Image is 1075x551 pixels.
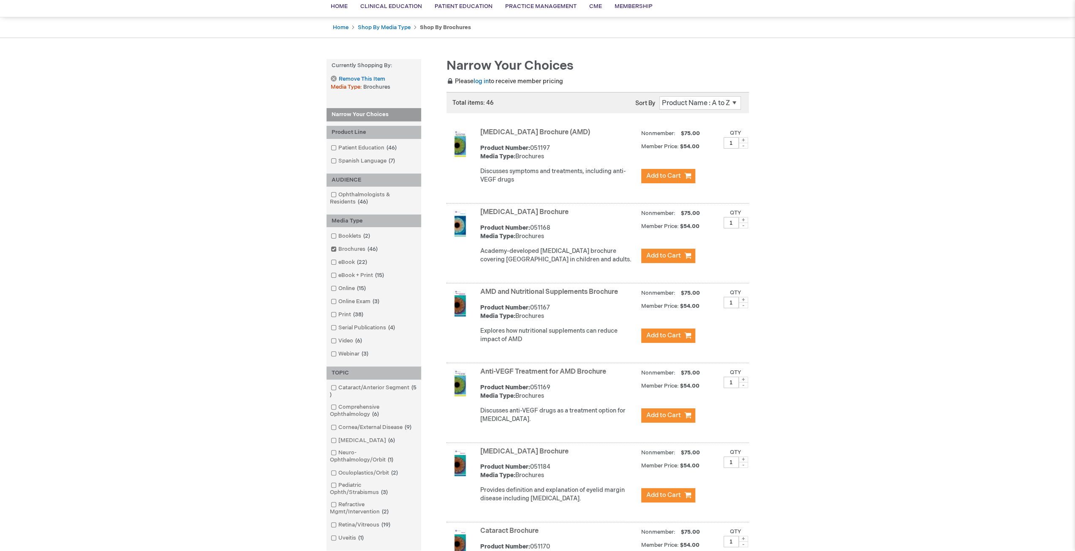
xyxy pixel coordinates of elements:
[329,157,398,165] a: Spanish Language7
[680,210,701,217] span: $75.00
[505,3,577,10] span: Practice Management
[329,258,370,266] a: eBook22
[329,469,401,477] a: Oculoplastics/Orbit2
[327,174,421,187] div: AUDIENCE
[452,99,494,106] span: Total items: 46
[480,247,637,264] p: Academy-developed [MEDICAL_DATA] brochure covering [GEOGRAPHIC_DATA] in children and adults.
[724,137,739,149] input: Qty
[446,130,474,157] img: Age-Related Macular Degeneration Brochure (AMD)
[589,3,602,10] span: CME
[331,3,348,10] span: Home
[370,411,381,418] span: 6
[480,128,590,136] a: [MEDICAL_DATA] Brochure (AMD)
[330,384,416,398] span: 5
[329,271,387,280] a: eBook + Print15
[329,437,398,445] a: [MEDICAL_DATA]6
[480,383,637,400] div: 051169 Brochures
[641,169,695,183] button: Add to Cart
[329,324,398,332] a: Serial Publications4
[641,408,695,423] button: Add to Cart
[646,411,681,419] span: Add to Cart
[359,350,370,357] span: 3
[480,407,637,423] div: Discusses anti-VEGF drugs as a treatment option for [MEDICAL_DATA].
[680,542,701,548] span: $54.00
[641,288,675,299] strong: Nonmember:
[480,144,637,161] div: 051197 Brochures
[329,144,400,152] a: Patient Education46
[641,488,695,502] button: Add to Cart
[379,489,390,496] span: 3
[327,214,421,228] div: Media Type
[327,59,421,72] strong: Currently Shopping by:
[641,249,695,263] button: Add to Cart
[730,130,741,136] label: Qty
[329,298,383,306] a: Online Exam3
[646,252,681,260] span: Add to Cart
[356,198,370,205] span: 46
[680,303,701,309] span: $54.00
[641,143,679,150] strong: Member Price:
[435,3,493,10] span: Patient Education
[355,285,368,292] span: 15
[680,143,701,150] span: $54.00
[333,24,348,31] a: Home
[480,448,569,456] a: [MEDICAL_DATA] Brochure
[327,126,421,139] div: Product Line
[329,423,415,432] a: Cornea/External Disease9
[386,157,397,164] span: 7
[386,456,395,463] span: 1
[329,350,372,358] a: Webinar3
[329,449,419,464] a: Neuro-Ophthalmology/Orbit1
[724,456,739,468] input: Qty
[358,24,411,31] a: Shop By Media Type
[446,210,474,237] img: Amblyopia Brochure
[403,424,414,431] span: 9
[480,543,530,550] strong: Product Number:
[480,304,637,320] div: 051167 Brochures
[730,209,741,216] label: Qty
[329,384,419,399] a: Cataract/Anterior Segment5
[329,232,373,240] a: Booklets2
[480,472,515,479] strong: Media Type:
[641,303,679,309] strong: Member Price:
[480,288,618,296] a: AMD and Nutritional Supplements Brochure
[370,298,381,305] span: 3
[329,521,394,529] a: Retina/Vitreous19
[480,368,606,376] a: Anti-VEGF Treatment for AMD Brochure
[480,463,637,480] div: 051184 Brochures
[329,501,419,516] a: Refractive Mgmt/Intervention2
[386,324,397,331] span: 4
[641,542,679,548] strong: Member Price:
[480,304,530,311] strong: Product Number:
[730,528,741,535] label: Qty
[329,534,367,542] a: Uveitis1
[641,383,679,389] strong: Member Price:
[641,462,679,469] strong: Member Price:
[389,470,400,476] span: 2
[641,208,675,219] strong: Nonmember:
[339,75,385,83] span: Remove This Item
[329,311,367,319] a: Print38
[680,462,701,469] span: $54.00
[680,383,701,389] span: $54.00
[480,153,515,160] strong: Media Type:
[680,369,701,376] span: $75.00
[363,84,390,90] span: Brochures
[380,508,391,515] span: 2
[480,312,515,320] strong: Media Type:
[365,246,380,252] span: 46
[420,24,471,31] strong: Shop By Brochures
[480,224,530,231] strong: Product Number:
[480,327,637,344] p: Explores how nutritional supplements can reduce impact of AMD
[730,289,741,296] label: Qty
[724,536,739,547] input: Qty
[480,208,569,216] a: [MEDICAL_DATA] Brochure
[641,527,675,537] strong: Nonmember:
[641,328,695,343] button: Add to Cart
[480,167,637,184] p: Discusses symptoms and treatments, including anti-VEGF drugs
[379,521,392,528] span: 19
[329,191,419,206] a: Ophthalmologists & Residents46
[386,437,397,444] span: 6
[480,463,530,470] strong: Product Number:
[724,217,739,228] input: Qty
